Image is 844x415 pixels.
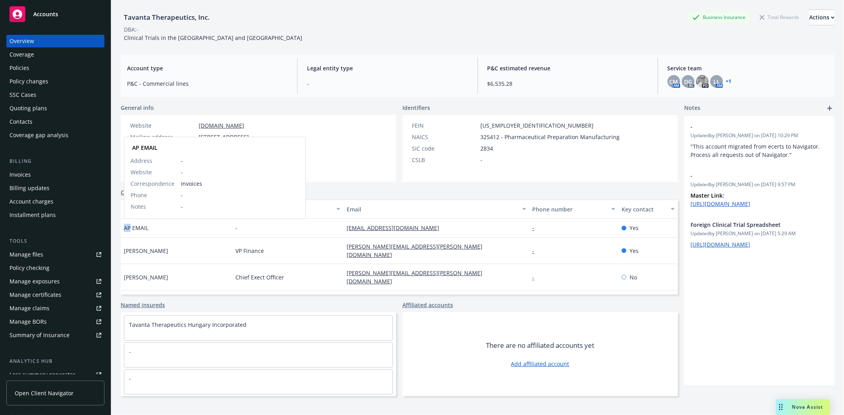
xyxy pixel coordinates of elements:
[9,129,68,141] div: Coverage gap analysis
[668,64,828,72] span: Service team
[6,315,104,328] a: Manage BORs
[235,247,264,255] span: VP Finance
[307,64,468,72] span: Legal entity type
[9,35,34,47] div: Overview
[132,144,157,151] strong: AP EMAIL
[129,321,247,328] a: Tavanta Therapeutics Hungary Incorporated
[129,375,131,382] a: -
[690,192,724,199] strong: Master Link:
[622,205,666,213] div: Key contact
[825,104,835,113] a: add
[9,315,47,328] div: Manage BORs
[690,221,808,229] span: Foreign Clinical Trial Spreadsheet
[809,9,835,25] button: Actions
[776,399,830,415] button: Nova Assist
[480,133,620,141] span: 325412 - Pharmaceutical Preparation Manufacturing
[9,182,49,194] div: Billing updates
[480,156,482,164] span: -
[9,75,48,88] div: Policy changes
[129,348,131,355] a: -
[809,10,835,25] div: Actions
[9,262,49,274] div: Policy checking
[713,77,720,86] span: LL
[412,156,477,164] div: CSLB
[6,62,104,74] a: Policies
[9,89,36,101] div: SSC Cases
[181,168,299,176] span: -
[6,35,104,47] a: Overview
[121,200,232,219] button: Full name
[130,121,195,130] div: Website
[127,64,288,72] span: Account type
[121,12,213,23] div: Tavanta Therapeutics, Inc.
[15,389,74,397] span: Open Client Navigator
[307,79,468,88] span: -
[6,48,104,61] a: Coverage
[480,144,493,153] span: 2834
[684,165,835,214] div: -Updatedby [PERSON_NAME] on [DATE] 9:57 PMMaster Link: [URL][DOMAIN_NAME]
[6,102,104,115] a: Quoting plans
[684,214,835,255] div: Foreign Clinical Trial SpreadsheetUpdatedby [PERSON_NAME] on [DATE] 5:29 AM[URL][DOMAIN_NAME]
[347,269,482,285] a: [PERSON_NAME][EMAIL_ADDRESS][PERSON_NAME][DOMAIN_NAME]
[792,404,823,410] span: Nova Assist
[9,329,70,341] div: Summary of insurance
[343,200,529,219] button: Email
[630,247,639,255] span: Yes
[690,123,808,131] span: -
[235,224,237,232] span: -
[9,302,49,315] div: Manage claims
[131,168,152,176] span: Website
[181,191,299,199] span: -
[6,157,104,165] div: Billing
[6,248,104,261] a: Manage files
[690,172,808,180] span: -
[124,247,168,255] span: [PERSON_NAME]
[6,195,104,208] a: Account charges
[6,115,104,128] a: Contacts
[199,122,244,129] a: [DOMAIN_NAME]
[6,3,104,25] a: Accounts
[9,115,32,128] div: Contacts
[533,224,541,232] a: -
[347,205,517,213] div: Email
[690,230,828,237] span: Updated by [PERSON_NAME] on [DATE] 5:29 AM
[690,181,828,188] span: Updated by [PERSON_NAME] on [DATE] 9:57 PM
[776,399,786,415] div: Drag to move
[121,188,145,196] a: Contacts
[690,132,828,139] span: Updated by [PERSON_NAME] on [DATE] 10:29 PM
[670,77,678,86] span: CM
[6,368,104,381] a: Loss summary generator
[402,301,453,309] a: Affiliated accounts
[529,200,618,219] button: Phone number
[6,89,104,101] a: SSC Cases
[131,179,174,188] span: Correspondence
[235,273,284,281] span: Chief Exect Officer
[480,121,594,130] span: [US_EMPLOYER_IDENTIFICATION_NUMBER]
[6,209,104,221] a: Installment plans
[33,11,58,17] span: Accounts
[9,248,43,261] div: Manage files
[9,168,31,181] div: Invoices
[412,133,477,141] div: NAICS
[6,275,104,288] a: Manage exposures
[412,144,477,153] div: SIC code
[131,202,146,211] span: Notes
[684,116,835,165] div: -Updatedby [PERSON_NAME] on [DATE] 10:29 PM"This account migrated from ecerts to Navigator. Proce...
[131,191,147,199] span: Phone
[690,241,750,248] a: [URL][DOMAIN_NAME]
[511,360,569,368] a: Add affiliated account
[402,104,430,112] span: Identifiers
[6,168,104,181] a: Invoices
[6,302,104,315] a: Manage claims
[684,104,700,113] span: Notes
[690,200,750,207] a: [URL][DOMAIN_NAME]
[487,64,648,72] span: P&C estimated revenue
[756,12,803,22] div: Total Rewards
[533,274,541,281] a: -
[181,157,299,165] span: -
[181,179,299,188] span: Invoices
[696,75,709,88] img: photo
[412,121,477,130] div: FEIN
[124,25,138,34] div: DBA: -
